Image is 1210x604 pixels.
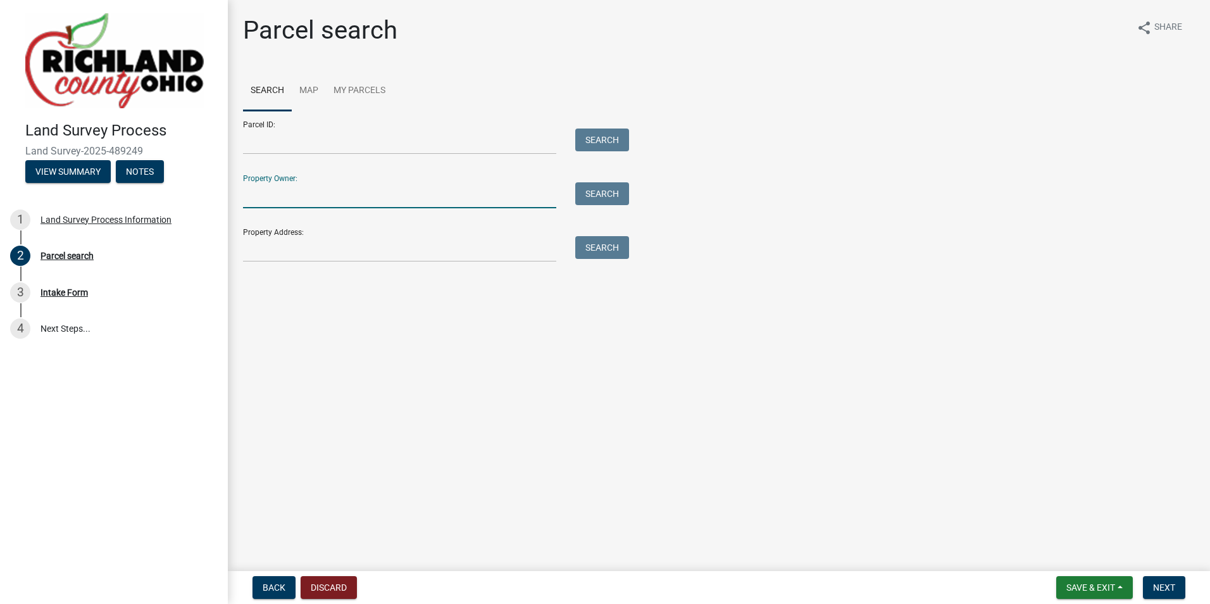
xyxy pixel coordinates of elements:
[1143,576,1185,599] button: Next
[116,160,164,183] button: Notes
[25,160,111,183] button: View Summary
[1126,15,1192,40] button: shareShare
[41,288,88,297] div: Intake Form
[326,71,393,111] a: My Parcels
[10,210,30,230] div: 1
[263,582,285,593] span: Back
[10,318,30,339] div: 4
[243,71,292,111] a: Search
[1066,582,1115,593] span: Save & Exit
[575,236,629,259] button: Search
[575,129,629,151] button: Search
[1137,20,1152,35] i: share
[25,167,111,177] wm-modal-confirm: Summary
[1154,20,1182,35] span: Share
[253,576,296,599] button: Back
[116,167,164,177] wm-modal-confirm: Notes
[41,215,172,224] div: Land Survey Process Information
[243,15,397,46] h1: Parcel search
[25,13,204,108] img: Richland County, Ohio
[1153,582,1175,593] span: Next
[10,282,30,303] div: 3
[292,71,326,111] a: Map
[25,122,218,140] h4: Land Survey Process
[10,246,30,266] div: 2
[41,251,94,260] div: Parcel search
[1056,576,1133,599] button: Save & Exit
[301,576,357,599] button: Discard
[575,182,629,205] button: Search
[25,145,203,157] span: Land Survey-2025-489249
